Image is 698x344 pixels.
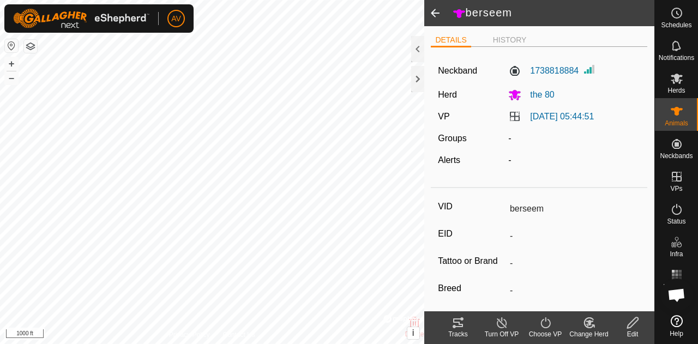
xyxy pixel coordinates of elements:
[667,218,685,225] span: Status
[438,227,506,241] label: EID
[665,120,688,126] span: Animals
[504,154,645,167] div: -
[438,281,506,295] label: Breed
[660,153,693,159] span: Neckbands
[13,9,149,28] img: Gallagher Logo
[660,279,693,311] a: Open chat
[436,329,480,339] div: Tracks
[504,132,645,145] div: -
[523,329,567,339] div: Choose VP
[438,200,506,214] label: VID
[412,328,414,337] span: i
[438,309,506,323] label: Stock Class
[169,330,210,340] a: Privacy Policy
[438,64,477,77] label: Neckband
[655,311,698,341] a: Help
[407,327,419,339] button: i
[663,283,690,290] span: Heatmap
[521,90,554,99] span: the 80
[453,6,654,20] h2: berseem
[438,155,460,165] label: Alerts
[661,22,691,28] span: Schedules
[567,329,611,339] div: Change Herd
[659,55,694,61] span: Notifications
[438,90,457,99] label: Herd
[5,57,18,70] button: +
[24,40,37,53] button: Map Layers
[583,63,596,76] img: Signal strength
[438,254,506,268] label: Tattoo or Brand
[171,13,181,25] span: AV
[438,134,466,143] label: Groups
[438,112,449,121] label: VP
[530,112,594,121] a: [DATE] 05:44:51
[670,251,683,257] span: Infra
[480,329,523,339] div: Turn Off VP
[431,34,471,47] li: DETAILS
[489,34,531,46] li: HISTORY
[508,64,579,77] label: 1738818884
[670,185,682,192] span: VPs
[670,330,683,337] span: Help
[667,87,685,94] span: Herds
[5,71,18,85] button: –
[222,330,255,340] a: Contact Us
[5,39,18,52] button: Reset Map
[611,329,654,339] div: Edit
